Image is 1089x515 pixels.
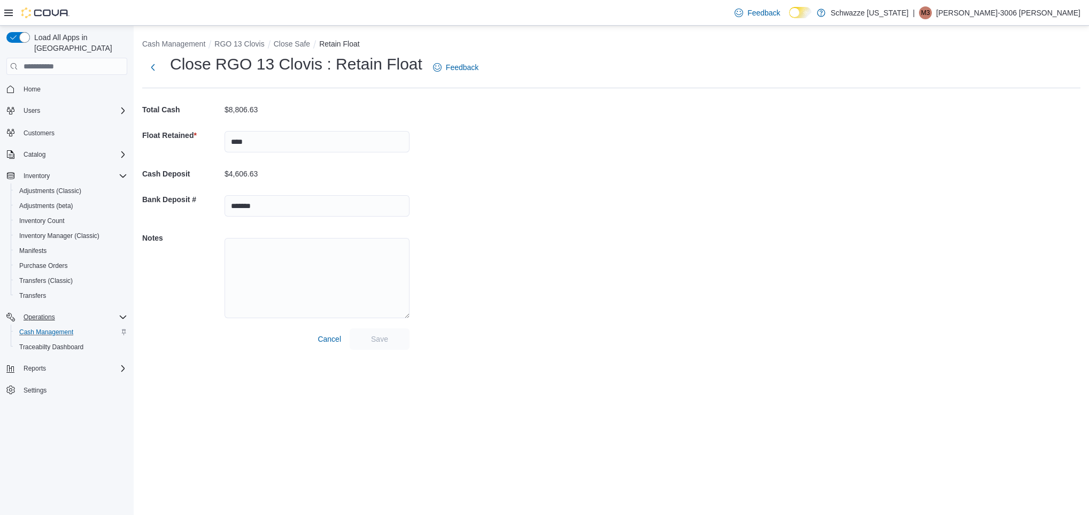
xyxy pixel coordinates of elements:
[19,276,73,285] span: Transfers (Classic)
[225,105,258,114] p: $8,806.63
[11,213,132,228] button: Inventory Count
[19,104,44,117] button: Users
[19,202,73,210] span: Adjustments (beta)
[19,82,127,96] span: Home
[15,326,78,339] a: Cash Management
[730,2,784,24] a: Feedback
[11,325,132,340] button: Cash Management
[142,125,222,146] h5: Float Retained
[15,185,127,197] span: Adjustments (Classic)
[19,148,127,161] span: Catalog
[15,341,88,353] a: Traceabilty Dashboard
[429,57,483,78] a: Feedback
[19,362,50,375] button: Reports
[789,18,790,19] span: Dark Mode
[313,328,345,350] button: Cancel
[15,185,86,197] a: Adjustments (Classic)
[2,147,132,162] button: Catalog
[19,170,54,182] button: Inventory
[19,383,127,397] span: Settings
[11,340,132,355] button: Traceabilty Dashboard
[24,150,45,159] span: Catalog
[19,328,73,336] span: Cash Management
[142,163,222,185] h5: Cash Deposit
[15,244,127,257] span: Manifests
[19,311,59,324] button: Operations
[19,311,127,324] span: Operations
[15,214,127,227] span: Inventory Count
[15,199,127,212] span: Adjustments (beta)
[15,289,127,302] span: Transfers
[19,83,45,96] a: Home
[11,258,132,273] button: Purchase Orders
[15,229,127,242] span: Inventory Manager (Classic)
[921,6,930,19] span: M3
[15,341,127,353] span: Traceabilty Dashboard
[19,104,127,117] span: Users
[11,288,132,303] button: Transfers
[24,106,40,115] span: Users
[30,32,127,53] span: Load All Apps in [GEOGRAPHIC_DATA]
[19,170,127,182] span: Inventory
[15,214,69,227] a: Inventory Count
[15,244,51,257] a: Manifests
[831,6,909,19] p: Schwazze [US_STATE]
[142,57,164,78] button: Next
[913,6,915,19] p: |
[19,148,50,161] button: Catalog
[371,334,388,344] span: Save
[24,172,50,180] span: Inventory
[936,6,1080,19] p: [PERSON_NAME]-3006 [PERSON_NAME]
[19,187,81,195] span: Adjustments (Classic)
[19,247,47,255] span: Manifests
[318,334,341,344] span: Cancel
[19,126,127,139] span: Customers
[747,7,780,18] span: Feedback
[21,7,69,18] img: Cova
[142,99,222,120] h5: Total Cash
[24,364,46,373] span: Reports
[2,382,132,398] button: Settings
[11,183,132,198] button: Adjustments (Classic)
[11,243,132,258] button: Manifests
[142,40,205,48] button: Cash Management
[19,384,51,397] a: Settings
[19,232,99,240] span: Inventory Manager (Classic)
[24,85,41,94] span: Home
[142,39,1080,51] nav: An example of EuiBreadcrumbs
[6,77,127,426] nav: Complex example
[2,81,132,97] button: Home
[15,274,127,287] span: Transfers (Classic)
[19,291,46,300] span: Transfers
[15,289,50,302] a: Transfers
[15,274,77,287] a: Transfers (Classic)
[15,259,127,272] span: Purchase Orders
[2,125,132,140] button: Customers
[2,103,132,118] button: Users
[350,328,410,350] button: Save
[214,40,264,48] button: RGO 13 Clovis
[15,259,72,272] a: Purchase Orders
[15,326,127,339] span: Cash Management
[446,62,478,73] span: Feedback
[225,170,258,178] p: $4,606.63
[19,362,127,375] span: Reports
[11,198,132,213] button: Adjustments (beta)
[2,168,132,183] button: Inventory
[19,127,59,140] a: Customers
[789,7,812,18] input: Dark Mode
[274,40,310,48] button: Close Safe
[919,6,932,19] div: Marisa-3006 Romero
[2,310,132,325] button: Operations
[15,229,104,242] a: Inventory Manager (Classic)
[142,227,222,249] h5: Notes
[11,273,132,288] button: Transfers (Classic)
[170,53,422,75] h1: Close RGO 13 Clovis : Retain Float
[15,199,78,212] a: Adjustments (beta)
[11,228,132,243] button: Inventory Manager (Classic)
[319,40,359,48] button: Retain Float
[24,129,55,137] span: Customers
[24,386,47,395] span: Settings
[19,262,68,270] span: Purchase Orders
[19,217,65,225] span: Inventory Count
